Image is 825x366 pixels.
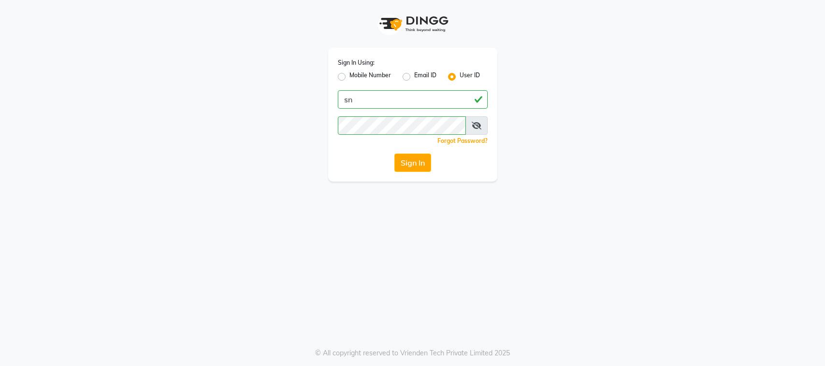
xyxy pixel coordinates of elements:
button: Sign In [394,154,431,172]
label: User ID [460,71,480,83]
img: logo1.svg [374,10,451,38]
label: Sign In Using: [338,58,375,67]
input: Username [338,116,466,135]
label: Mobile Number [349,71,391,83]
label: Email ID [414,71,436,83]
input: Username [338,90,488,109]
a: Forgot Password? [437,137,488,144]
